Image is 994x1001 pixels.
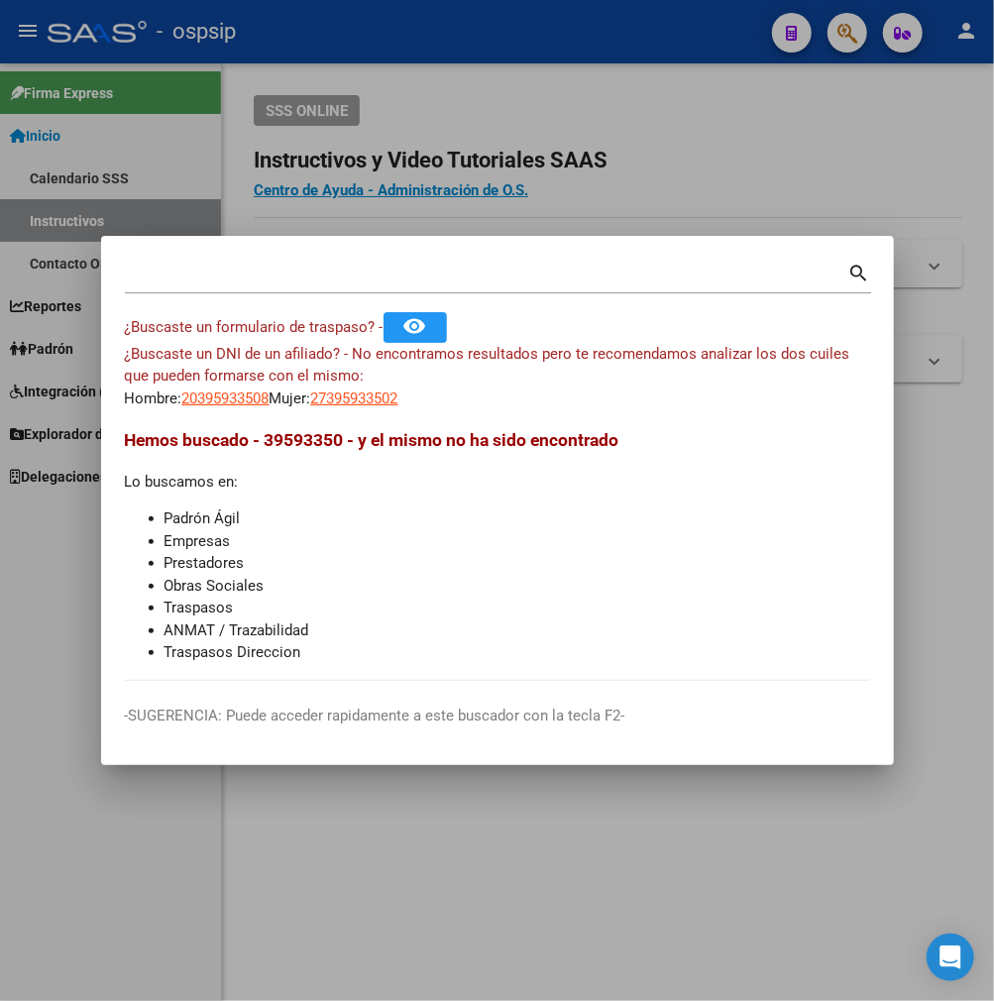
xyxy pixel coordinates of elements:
[165,552,870,575] li: Prestadores
[165,530,870,553] li: Empresas
[125,427,870,664] div: Lo buscamos en:
[927,934,974,981] div: Open Intercom Messenger
[848,260,871,283] mat-icon: search
[125,343,870,410] div: Hombre: Mujer:
[125,318,384,336] span: ¿Buscaste un formulario de traspaso? -
[403,314,427,338] mat-icon: remove_red_eye
[165,575,870,598] li: Obras Sociales
[165,619,870,642] li: ANMAT / Trazabilidad
[311,389,398,407] span: 27395933502
[165,507,870,530] li: Padrón Ágil
[165,597,870,619] li: Traspasos
[125,705,870,727] p: -SUGERENCIA: Puede acceder rapidamente a este buscador con la tecla F2-
[125,430,619,450] span: Hemos buscado - 39593350 - y el mismo no ha sido encontrado
[182,389,270,407] span: 20395933508
[165,641,870,664] li: Traspasos Direccion
[125,345,850,386] span: ¿Buscaste un DNI de un afiliado? - No encontramos resultados pero te recomendamos analizar los do...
